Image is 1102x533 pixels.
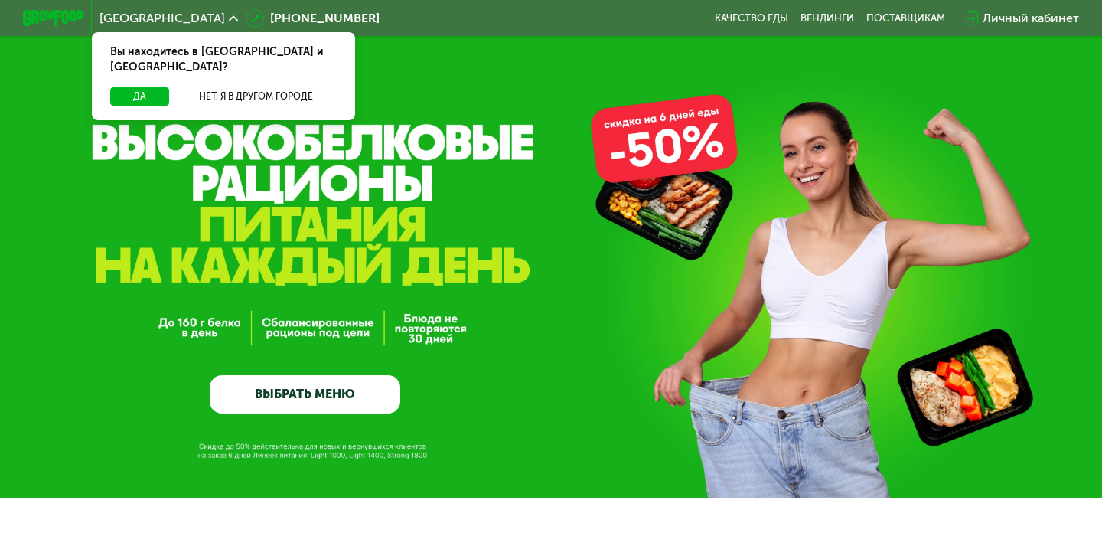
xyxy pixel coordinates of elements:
button: Да [110,87,169,106]
a: [PHONE_NUMBER] [246,9,380,28]
button: Нет, я в другом городе [175,87,337,106]
span: [GEOGRAPHIC_DATA] [99,12,225,25]
a: Качество еды [715,12,788,25]
a: Вендинги [800,12,854,25]
a: ВЫБРАТЬ МЕНЮ [210,375,400,414]
div: Вы находитесь в [GEOGRAPHIC_DATA] и [GEOGRAPHIC_DATA]? [92,32,355,87]
div: поставщикам [866,12,945,25]
div: Личный кабинет [983,9,1079,28]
